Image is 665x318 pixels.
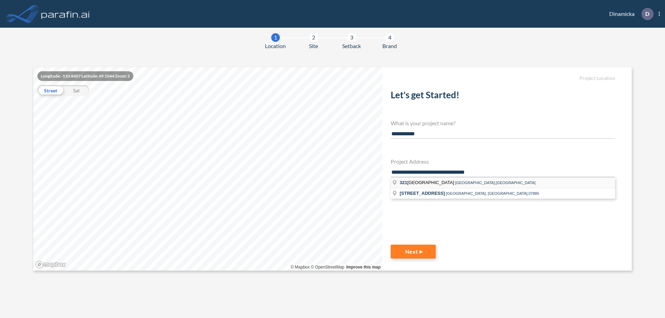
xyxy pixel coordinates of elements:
h5: Project Location [391,75,615,81]
span: Site [309,42,318,50]
div: Sat [63,85,89,96]
p: D [645,11,649,17]
h4: Project Address [391,158,615,165]
span: [GEOGRAPHIC_DATA],[GEOGRAPHIC_DATA] [455,181,535,185]
a: Mapbox [291,265,310,270]
div: Dinamicka [599,8,660,20]
span: [GEOGRAPHIC_DATA] [400,180,455,185]
img: logo [40,7,91,21]
span: Setback [342,42,361,50]
div: 2 [309,33,318,42]
div: 4 [385,33,394,42]
button: Next [391,245,436,258]
h4: What is your project name? [391,120,615,126]
div: Street [37,85,63,96]
span: [GEOGRAPHIC_DATA], [GEOGRAPHIC_DATA],07885 [446,191,539,196]
a: Mapbox homepage [35,261,66,269]
div: Longitude: -110.8407 Latitude: 49.1044 Zoom: 2 [37,71,133,81]
div: 3 [347,33,356,42]
span: Location [265,42,286,50]
a: OpenStreetMap [311,265,344,270]
h2: Let's get Started! [391,90,615,103]
span: Brand [382,42,397,50]
a: Improve this map [346,265,381,270]
canvas: Map [33,67,382,271]
div: 1 [271,33,280,42]
span: [STREET_ADDRESS] [400,191,445,196]
span: 321 [400,180,407,185]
